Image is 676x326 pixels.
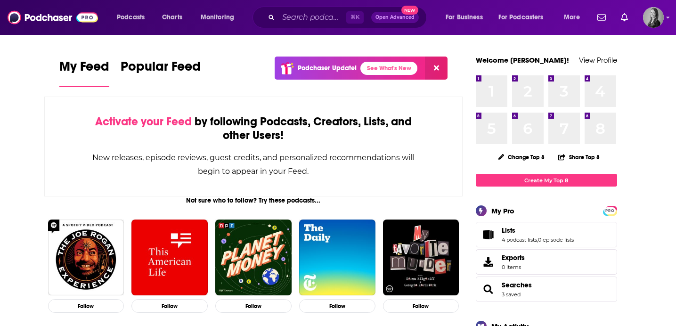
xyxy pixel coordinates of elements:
a: PRO [604,207,616,214]
button: Follow [299,299,375,313]
div: by following Podcasts, Creators, Lists, and other Users! [92,115,415,142]
img: Podchaser - Follow, Share and Rate Podcasts [8,8,98,26]
span: Lists [502,226,515,235]
span: , [537,236,538,243]
span: Exports [502,253,525,262]
img: The Joe Rogan Experience [48,220,124,296]
button: Share Top 8 [558,148,600,166]
span: Searches [476,277,617,302]
div: My Pro [491,206,514,215]
span: Exports [479,255,498,269]
button: Follow [383,299,459,313]
img: This American Life [131,220,208,296]
button: open menu [194,10,246,25]
a: Lists [502,226,574,235]
span: More [564,11,580,24]
a: 3 saved [502,291,521,298]
a: Charts [156,10,188,25]
a: Searches [502,281,532,289]
span: 0 items [502,264,525,270]
button: Follow [48,299,124,313]
span: Podcasts [117,11,145,24]
a: Show notifications dropdown [594,9,610,25]
a: Lists [479,228,498,241]
a: 4 podcast lists [502,236,537,243]
span: Logged in as katieTBG [643,7,664,28]
button: Change Top 8 [492,151,551,163]
span: Monitoring [201,11,234,24]
a: Show notifications dropdown [617,9,632,25]
a: Searches [479,283,498,296]
span: For Podcasters [498,11,544,24]
img: The Daily [299,220,375,296]
span: New [401,6,418,15]
span: Popular Feed [121,58,201,80]
button: Show profile menu [643,7,664,28]
span: Charts [162,11,182,24]
span: For Business [446,11,483,24]
button: open menu [110,10,157,25]
a: Create My Top 8 [476,174,617,187]
button: open menu [557,10,592,25]
span: Activate your Feed [95,114,192,129]
a: Popular Feed [121,58,201,87]
span: ⌘ K [346,11,364,24]
p: Podchaser Update! [298,64,357,72]
a: View Profile [579,56,617,65]
div: New releases, episode reviews, guest credits, and personalized recommendations will begin to appe... [92,151,415,178]
input: Search podcasts, credits, & more... [278,10,346,25]
a: See What's New [360,62,417,75]
a: My Feed [59,58,109,87]
button: open menu [492,10,557,25]
span: My Feed [59,58,109,80]
span: Lists [476,222,617,247]
div: Search podcasts, credits, & more... [261,7,436,28]
button: Open AdvancedNew [371,12,419,23]
button: Follow [131,299,208,313]
div: Not sure who to follow? Try these podcasts... [44,196,463,204]
button: open menu [439,10,495,25]
img: My Favorite Murder with Karen Kilgariff and Georgia Hardstark [383,220,459,296]
a: 0 episode lists [538,236,574,243]
a: Welcome [PERSON_NAME]! [476,56,569,65]
img: Planet Money [215,220,292,296]
button: Follow [215,299,292,313]
a: Exports [476,249,617,275]
img: User Profile [643,7,664,28]
span: Open Advanced [375,15,415,20]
